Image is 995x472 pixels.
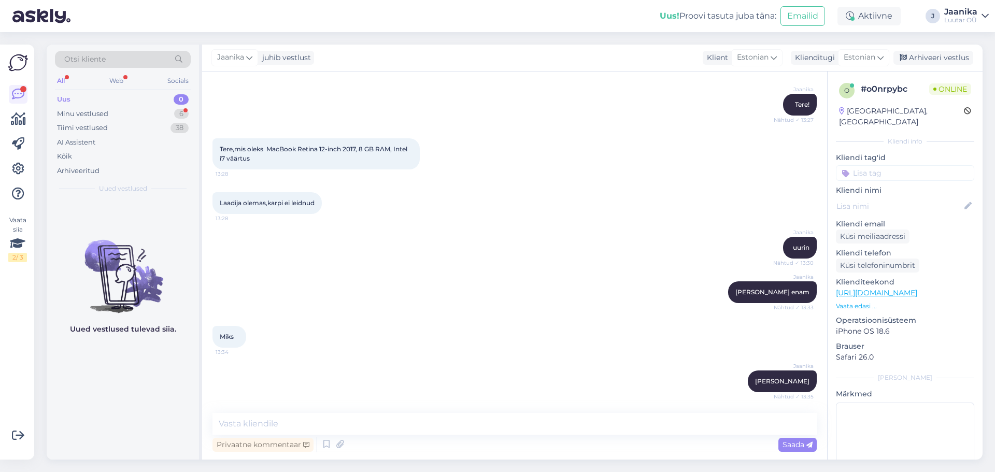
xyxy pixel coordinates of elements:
[755,377,809,385] span: [PERSON_NAME]
[216,214,254,222] span: 13:28
[844,52,875,63] span: Estonian
[839,106,964,127] div: [GEOGRAPHIC_DATA], [GEOGRAPHIC_DATA]
[773,259,814,267] span: Nähtud ✓ 13:30
[836,201,962,212] input: Lisa nimi
[47,221,199,314] img: No chats
[836,326,974,337] p: iPhone OS 18.6
[791,52,835,63] div: Klienditugi
[217,52,244,63] span: Jaanika
[660,11,679,21] b: Uus!
[836,302,974,311] p: Vaata edasi ...
[774,393,814,401] span: Nähtud ✓ 13:35
[174,94,189,105] div: 0
[844,87,849,94] span: o
[836,165,974,181] input: Lisa tag
[107,74,125,88] div: Web
[170,123,189,133] div: 38
[8,253,27,262] div: 2 / 3
[774,304,814,311] span: Nähtud ✓ 13:33
[837,7,901,25] div: Aktiivne
[8,216,27,262] div: Vaata siia
[836,185,974,196] p: Kliendi nimi
[220,333,234,340] span: Miks
[57,94,70,105] div: Uus
[8,53,28,73] img: Askly Logo
[735,288,809,296] span: [PERSON_NAME] enam
[775,273,814,281] span: Jaanika
[216,348,254,356] span: 13:34
[795,101,809,108] span: Tere!
[55,74,67,88] div: All
[836,315,974,326] p: Operatsioonisüsteem
[660,10,776,22] div: Proovi tasuta juba täna:
[174,109,189,119] div: 6
[836,341,974,352] p: Brauser
[216,170,254,178] span: 13:28
[64,54,106,65] span: Otsi kliente
[836,219,974,230] p: Kliendi email
[926,9,940,23] div: J
[944,8,989,24] a: JaanikaLuutar OÜ
[775,228,814,236] span: Jaanika
[57,166,99,176] div: Arhiveeritud
[944,8,977,16] div: Jaanika
[70,324,176,335] p: Uued vestlused tulevad siia.
[861,83,929,95] div: # o0nrpybc
[893,51,973,65] div: Arhiveeri vestlus
[836,389,974,399] p: Märkmed
[737,52,769,63] span: Estonian
[220,145,409,162] span: Tere,mis oleks MacBook Retina 12-inch 2017, 8 GB RAM, Intel i7 väärtus
[836,373,974,382] div: [PERSON_NAME]
[836,248,974,259] p: Kliendi telefon
[836,288,917,297] a: [URL][DOMAIN_NAME]
[212,438,314,452] div: Privaatne kommentaar
[57,137,95,148] div: AI Assistent
[793,244,809,251] span: uurin
[780,6,825,26] button: Emailid
[929,83,971,95] span: Online
[220,199,315,207] span: Laadija olemas,karpi ei leidnud
[165,74,191,88] div: Socials
[57,123,108,133] div: Tiimi vestlused
[944,16,977,24] div: Luutar OÜ
[57,109,108,119] div: Minu vestlused
[775,362,814,370] span: Jaanika
[99,184,147,193] span: Uued vestlused
[836,152,974,163] p: Kliendi tag'id
[703,52,728,63] div: Klient
[258,52,311,63] div: juhib vestlust
[836,259,919,273] div: Küsi telefoninumbrit
[783,440,813,449] span: Saada
[836,277,974,288] p: Klienditeekond
[836,137,974,146] div: Kliendi info
[775,85,814,93] span: Jaanika
[774,116,814,124] span: Nähtud ✓ 13:27
[836,230,909,244] div: Küsi meiliaadressi
[836,352,974,363] p: Safari 26.0
[57,151,72,162] div: Kõik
